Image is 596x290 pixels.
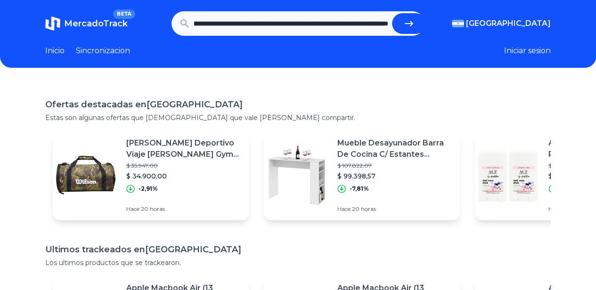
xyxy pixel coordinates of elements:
p: Hace 20 horas [126,205,241,213]
span: MercadoTrack [64,18,128,29]
p: [PERSON_NAME] Deportivo Viaje [PERSON_NAME] Gym Botinero 35lts [126,137,241,160]
p: Hace 20 horas [337,205,452,213]
button: Iniciar sesion [504,45,551,56]
a: Featured image[PERSON_NAME] Deportivo Viaje [PERSON_NAME] Gym Botinero 35lts$ 35.947,00$ 34.900,0... [53,130,249,220]
a: MercadoTrackBETA [45,16,128,31]
span: BETA [113,9,135,19]
a: Sincronizacion [76,45,130,56]
p: $ 34.900,00 [126,171,241,181]
p: -2,91% [139,185,158,193]
p: -7,81% [350,185,369,193]
p: $ 35.947,00 [126,162,241,169]
p: Los ultimos productos que se trackearon. [45,258,551,267]
img: Featured image [475,142,541,208]
h1: Ultimos trackeados en [GEOGRAPHIC_DATA] [45,243,551,256]
img: Featured image [264,142,330,208]
span: [GEOGRAPHIC_DATA] [466,18,551,29]
p: $ 99.398,57 [337,171,452,181]
a: Inicio [45,45,65,56]
img: Argentina [452,20,464,27]
button: [GEOGRAPHIC_DATA] [452,18,551,29]
a: Featured imageMueble Desayunador Barra De Cocina C/ Estantes Melamina + +$ 107.822,07$ 99.398,57-... [264,130,460,220]
p: Mueble Desayunador Barra De Cocina C/ Estantes Melamina + + [337,137,452,160]
p: Estas son algunas ofertas que [DEMOGRAPHIC_DATA] que vale [PERSON_NAME] compartir. [45,113,551,122]
p: $ 107.822,07 [337,162,452,169]
h1: Ofertas destacadas en [GEOGRAPHIC_DATA] [45,98,551,111]
img: MercadoTrack [45,16,60,31]
img: Featured image [53,142,119,208]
